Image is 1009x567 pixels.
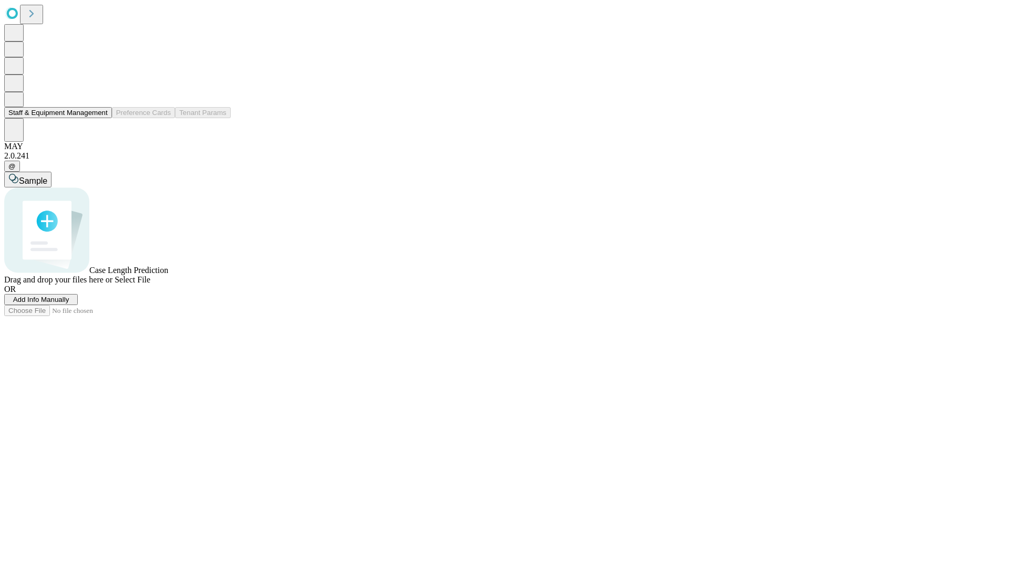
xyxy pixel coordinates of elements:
span: @ [8,162,16,170]
span: Case Length Prediction [89,266,168,275]
div: MAY [4,142,1005,151]
button: Staff & Equipment Management [4,107,112,118]
button: @ [4,161,20,172]
span: OR [4,285,16,293]
button: Preference Cards [112,107,175,118]
span: Select File [115,275,150,284]
span: Add Info Manually [13,296,69,303]
span: Sample [19,176,47,185]
button: Tenant Params [175,107,231,118]
button: Sample [4,172,52,187]
button: Add Info Manually [4,294,78,305]
div: 2.0.241 [4,151,1005,161]
span: Drag and drop your files here or [4,275,112,284]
